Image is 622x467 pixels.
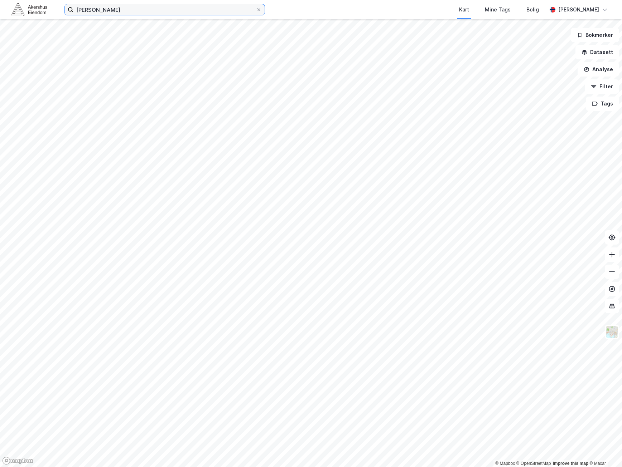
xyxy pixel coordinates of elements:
[575,45,619,59] button: Datasett
[2,457,34,465] a: Mapbox homepage
[459,5,469,14] div: Kart
[553,461,588,466] a: Improve this map
[73,4,256,15] input: Søk på adresse, matrikkel, gårdeiere, leietakere eller personer
[585,79,619,94] button: Filter
[558,5,599,14] div: [PERSON_NAME]
[578,62,619,77] button: Analyse
[571,28,619,42] button: Bokmerker
[516,461,551,466] a: OpenStreetMap
[485,5,511,14] div: Mine Tags
[605,325,619,339] img: Z
[11,3,47,16] img: akershus-eiendom-logo.9091f326c980b4bce74ccdd9f866810c.svg
[526,5,539,14] div: Bolig
[586,433,622,467] div: Kontrollprogram for chat
[586,433,622,467] iframe: Chat Widget
[495,461,515,466] a: Mapbox
[586,97,619,111] button: Tags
